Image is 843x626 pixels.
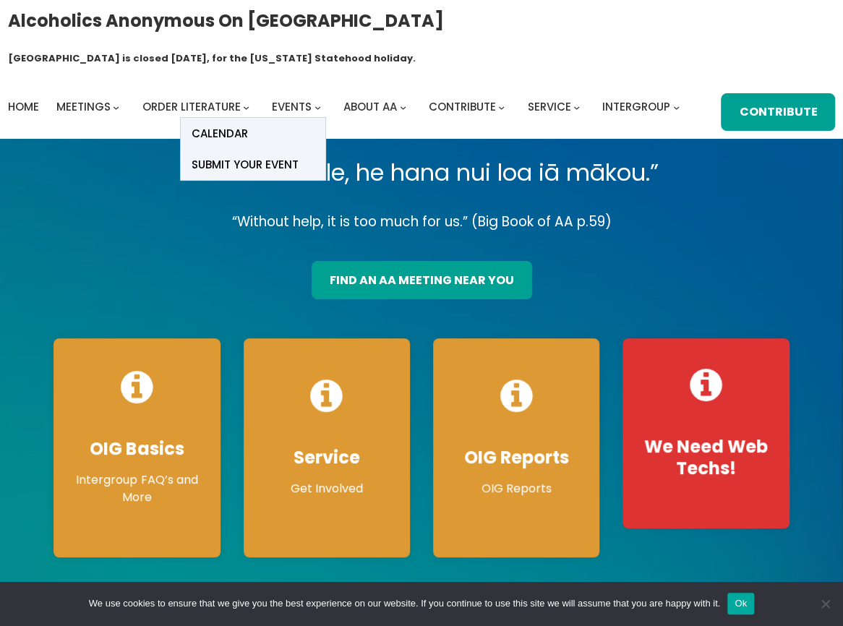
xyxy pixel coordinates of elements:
span: About AA [343,99,397,114]
h4: We Need Web Techs! [637,436,774,479]
a: Contribute [721,93,835,131]
p: Get Involved [258,480,395,497]
h4: Service [258,447,395,468]
button: Service submenu [573,104,580,111]
span: Contribute [429,99,496,114]
button: Ok [727,593,754,614]
a: Events [272,97,312,117]
p: Intergroup FAQ’s and More [68,471,205,506]
a: find an aa meeting near you [312,261,532,299]
button: About AA submenu [400,104,406,111]
nav: Intergroup [8,97,685,117]
p: OIG Reports [448,480,585,497]
span: Calendar [192,124,248,144]
span: Submit Your Event [192,155,299,175]
span: No [818,596,832,611]
a: Contribute [429,97,496,117]
p: “Without help, it is too much for us.” (Big Book of AA p.59) [42,210,800,234]
a: Calendar [181,118,325,149]
a: Service [527,97,570,117]
span: Order Literature [142,99,240,114]
a: Home [8,97,39,117]
span: Intergroup [602,99,670,114]
a: About AA [343,97,397,117]
button: Meetings submenu [113,104,119,111]
span: Meetings [56,99,111,114]
button: Order Literature submenu [243,104,249,111]
a: Meetings [56,97,111,117]
span: Service [527,99,570,114]
p: “Me kōkua ‘ole, he hana nui loa iā mākou.” [42,153,800,193]
h1: [GEOGRAPHIC_DATA] is closed [DATE], for the [US_STATE] Statehood holiday. [8,51,416,66]
h4: OIG Basics [68,438,205,460]
span: Events [272,99,312,114]
button: Events submenu [314,104,321,111]
a: Intergroup [602,97,670,117]
a: Submit Your Event [181,149,325,180]
h4: OIG Reports [448,447,585,468]
button: Intergroup submenu [673,104,680,111]
span: We use cookies to ensure that we give you the best experience on our website. If you continue to ... [89,596,720,611]
button: Contribute submenu [498,104,505,111]
a: Alcoholics Anonymous on [GEOGRAPHIC_DATA] [8,5,444,36]
span: Home [8,99,39,114]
